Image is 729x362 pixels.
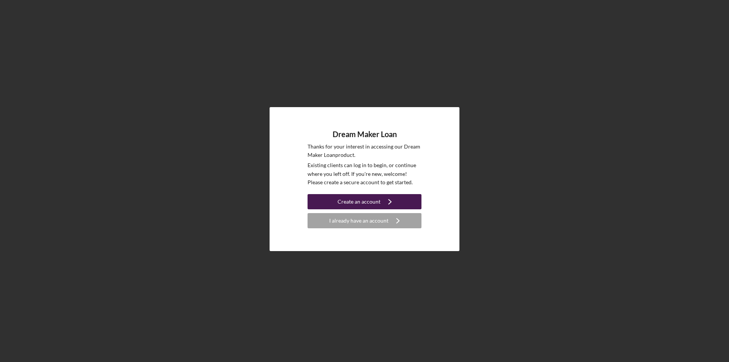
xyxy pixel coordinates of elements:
[308,194,421,211] a: Create an account
[329,213,388,228] div: I already have an account
[333,130,397,139] h4: Dream Maker Loan
[308,213,421,228] button: I already have an account
[308,161,421,187] p: Existing clients can log in to begin, or continue where you left off. If you're new, welcome! Ple...
[308,194,421,209] button: Create an account
[308,142,421,160] p: Thanks for your interest in accessing our Dream Maker Loan product.
[338,194,380,209] div: Create an account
